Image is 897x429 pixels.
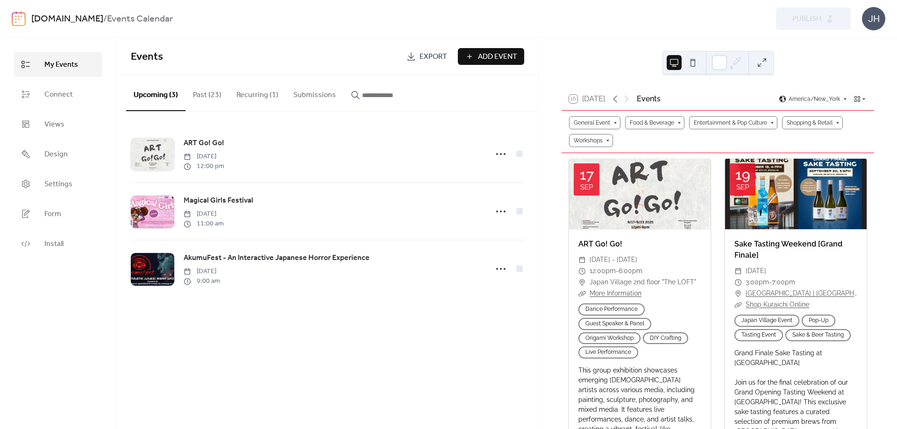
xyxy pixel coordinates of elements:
span: 12:00 pm [184,162,224,171]
a: Shop Kuraichi Online [746,301,809,308]
div: Sep [736,184,749,191]
div: Events [637,93,661,105]
span: - [616,266,619,277]
a: AkumuFest - An Interactive Japanese Horror Experience [184,252,370,264]
a: Settings [14,171,102,197]
span: 9:00 am [184,276,220,286]
a: My Events [14,52,102,77]
span: Magical Girls Festival [184,195,253,206]
span: [DATE] [184,152,224,162]
span: [DATE] [184,209,224,219]
span: Install [44,239,64,250]
div: Sep [580,184,593,191]
a: ART Go! Go! [578,239,622,248]
div: 17 [580,168,594,182]
span: Japan Village 2nd floor "The LOFT" [590,277,696,288]
span: 7:00pm [772,277,795,288]
div: 19 [735,168,750,182]
a: More Information [590,289,641,297]
button: Past (23) [185,76,229,110]
span: Events [131,47,163,67]
button: Submissions [286,76,343,110]
div: ​ [578,277,586,288]
span: Connect [44,89,73,100]
span: [DATE] [746,266,766,277]
div: ​ [578,266,586,277]
span: - [769,277,772,288]
div: ​ [734,288,742,299]
span: [DATE] - [DATE] [590,254,637,266]
button: Upcoming (3) [126,76,185,111]
a: Sake Tasting Weekend [Grand Finale] [734,239,842,260]
span: Settings [44,179,72,190]
div: ​ [734,266,742,277]
a: Magical Girls Festival [184,195,253,207]
a: Design [14,141,102,167]
div: ​ [734,299,742,310]
b: Events Calendar [107,10,173,28]
a: Form [14,201,102,226]
span: Form [44,209,61,220]
div: ​ [734,277,742,288]
a: [GEOGRAPHIC_DATA] | [GEOGRAPHIC_DATA] | [STREET_ADDRESS] [746,288,857,299]
div: JH [862,7,885,30]
span: Views [44,119,64,130]
div: ​ [578,288,586,299]
span: Add Event [478,51,517,63]
span: America/New_York [789,96,840,102]
span: ART Go! Go! [184,138,224,149]
a: Install [14,231,102,256]
a: Views [14,112,102,137]
button: Add Event [458,48,524,65]
a: Connect [14,82,102,107]
a: ART Go! Go! [184,137,224,149]
a: [DOMAIN_NAME] [31,10,103,28]
span: 11:00 am [184,219,224,229]
span: AkumuFest - An Interactive Japanese Horror Experience [184,253,370,264]
img: logo [12,11,26,26]
span: [DATE] [184,267,220,276]
button: Recurring (1) [229,76,286,110]
span: 6:00pm [619,266,642,277]
span: Export [420,51,447,63]
span: My Events [44,59,78,70]
div: ​ [578,254,586,266]
span: 12:00pm [590,266,616,277]
b: / [103,10,107,28]
span: Design [44,149,68,160]
span: 3:00pm [746,277,769,288]
a: Export [399,48,454,65]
